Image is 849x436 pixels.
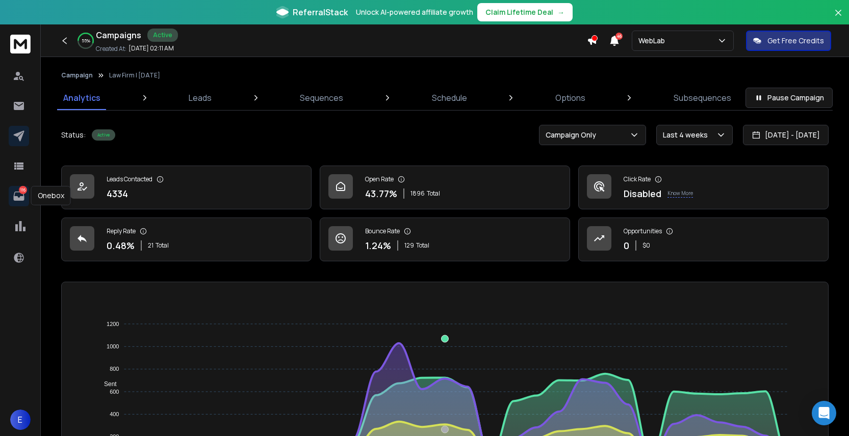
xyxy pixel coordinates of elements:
p: 1.24 % [365,238,391,253]
h1: Campaigns [96,29,141,41]
tspan: 400 [110,411,119,417]
p: Know More [667,189,693,198]
span: Sent [96,380,117,388]
p: Schedule [432,92,467,104]
button: Close banner [832,6,845,31]
button: Get Free Credits [746,31,831,51]
p: Status: [61,130,86,140]
button: Claim Lifetime Deal→ [477,3,573,21]
div: Active [92,129,115,141]
p: WebLab [638,36,669,46]
p: 0 [624,238,629,253]
div: Onebox [31,186,71,205]
span: → [557,7,564,17]
p: Bounce Rate [365,227,400,235]
a: Subsequences [667,86,737,110]
a: 116 [9,186,29,206]
tspan: 600 [110,389,119,395]
p: Unlock AI-powered affiliate growth [356,7,473,17]
p: $ 0 [642,241,650,250]
a: Leads Contacted4334 [61,166,312,209]
tspan: 1200 [107,321,119,327]
span: Total [416,241,429,250]
a: Reply Rate0.48%21Total [61,217,312,261]
a: Schedule [426,86,473,110]
p: Analytics [63,92,100,104]
span: 1896 [410,189,425,198]
p: 43.77 % [365,186,397,201]
a: Opportunities0$0 [578,217,829,261]
div: Active [147,29,178,42]
a: Leads [183,86,218,110]
button: E [10,410,31,430]
a: Analytics [57,86,107,110]
p: Opportunities [624,227,662,235]
button: Campaign [61,71,93,79]
button: Pause Campaign [745,88,833,108]
p: 55 % [82,38,90,44]
tspan: 1000 [107,343,119,349]
p: Created At: [96,45,126,53]
p: 116 [19,186,27,194]
div: Open Intercom Messenger [812,401,836,425]
span: 129 [404,241,414,250]
p: Leads [189,92,212,104]
p: 0.48 % [107,238,135,253]
a: Bounce Rate1.24%129Total [320,217,570,261]
span: Total [156,241,169,250]
p: Options [555,92,585,104]
p: Disabled [624,186,661,201]
a: Sequences [294,86,349,110]
p: Get Free Credits [767,36,824,46]
p: Open Rate [365,175,394,183]
p: Click Rate [624,175,651,183]
p: Reply Rate [107,227,136,235]
p: 4334 [107,186,128,201]
p: Sequences [300,92,343,104]
tspan: 800 [110,366,119,372]
span: 46 [615,33,623,40]
a: Click RateDisabledKnow More [578,166,829,209]
span: 21 [148,241,153,250]
span: ReferralStack [293,6,348,18]
p: Law Firm | [DATE] [109,71,160,79]
a: Open Rate43.77%1896Total [320,166,570,209]
span: Total [427,189,440,198]
button: [DATE] - [DATE] [743,125,829,145]
p: [DATE] 02:11 AM [128,44,174,52]
p: Subsequences [674,92,731,104]
p: Last 4 weeks [663,130,712,140]
a: Options [549,86,591,110]
p: Campaign Only [546,130,600,140]
p: Leads Contacted [107,175,152,183]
